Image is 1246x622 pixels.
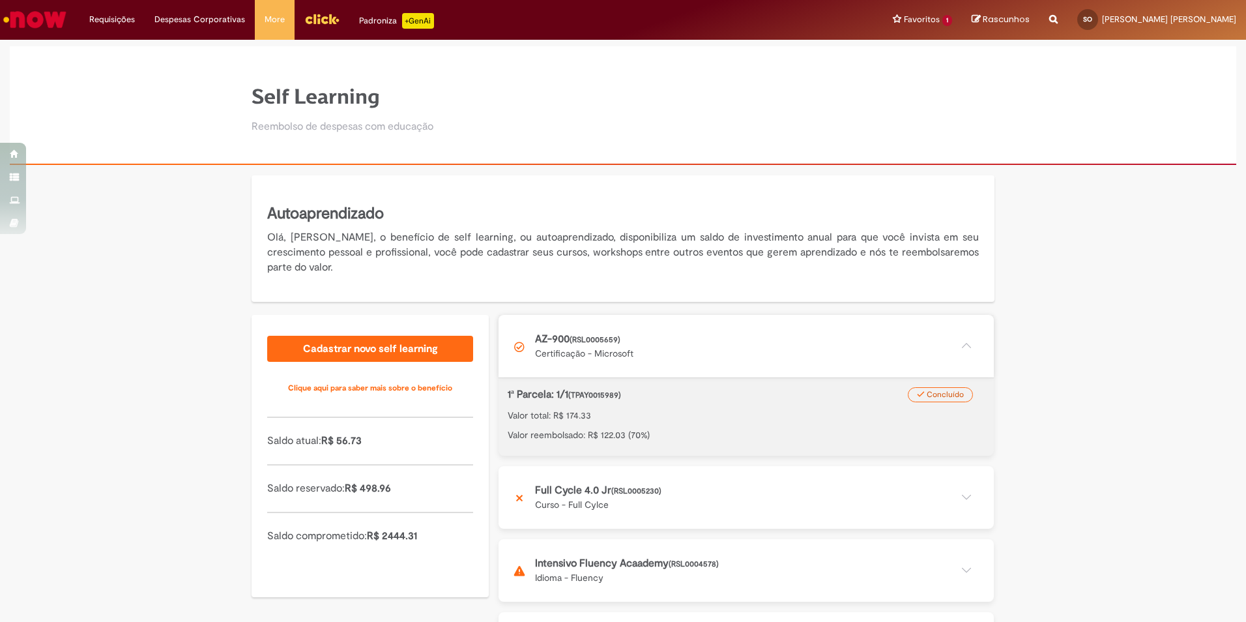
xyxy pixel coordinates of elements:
span: R$ 56.73 [321,434,362,447]
img: click_logo_yellow_360x200.png [304,9,340,29]
h5: Autoaprendizado [267,203,979,225]
span: R$ 498.96 [345,482,391,495]
span: 1 [942,15,952,26]
span: More [265,13,285,26]
span: Favoritos [904,13,940,26]
div: Padroniza [359,13,434,29]
span: Despesas Corporativas [154,13,245,26]
p: Valor total: R$ 174.33 [508,409,985,422]
span: Rascunhos [983,13,1030,25]
p: +GenAi [402,13,434,29]
img: ServiceNow [1,7,68,33]
span: SO [1083,15,1092,23]
span: (TPAY0015989) [568,390,621,400]
p: Valor reembolsado: R$ 122.03 (70%) [508,428,985,441]
a: Clique aqui para saber mais sobre o benefício [267,375,473,401]
p: Saldo atual: [267,434,473,449]
span: R$ 2444.31 [367,529,417,542]
a: Rascunhos [972,14,1030,26]
h1: Self Learning [252,85,433,108]
span: Concluído [927,389,964,400]
span: Requisições [89,13,135,26]
p: Olá, [PERSON_NAME], o benefício de self learning, ou autoaprendizado, disponibiliza um saldo de i... [267,230,979,275]
p: Saldo comprometido: [267,529,473,544]
p: Saldo reservado: [267,481,473,496]
h2: Reembolso de despesas com educação [252,121,433,133]
p: 1ª Parcela: 1/1 [508,387,916,402]
a: Cadastrar novo self learning [267,336,473,362]
span: [PERSON_NAME] [PERSON_NAME] [1102,14,1236,25]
